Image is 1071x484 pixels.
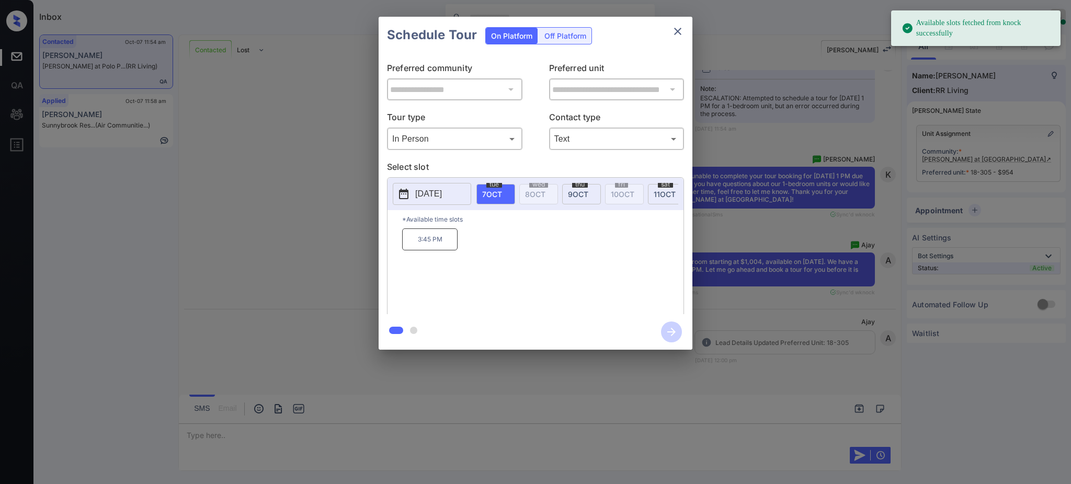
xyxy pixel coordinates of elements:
[379,17,485,53] h2: Schedule Tour
[486,181,502,188] span: tue
[486,28,538,44] div: On Platform
[562,184,601,204] div: date-select
[902,14,1052,43] div: Available slots fetched from knock successfully
[655,318,688,345] button: btn-next
[658,181,673,188] span: sat
[539,28,591,44] div: Off Platform
[648,184,687,204] div: date-select
[549,111,685,128] p: Contact type
[415,188,442,200] p: [DATE]
[393,183,471,205] button: [DATE]
[402,210,683,228] p: *Available time slots
[387,62,522,78] p: Preferred community
[667,21,688,42] button: close
[387,160,684,177] p: Select slot
[654,190,676,199] span: 11 OCT
[549,62,685,78] p: Preferred unit
[390,130,520,147] div: In Person
[572,181,588,188] span: thu
[552,130,682,147] div: Text
[402,228,458,250] p: 3:45 PM
[482,190,502,199] span: 7 OCT
[387,111,522,128] p: Tour type
[476,184,515,204] div: date-select
[568,190,588,199] span: 9 OCT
